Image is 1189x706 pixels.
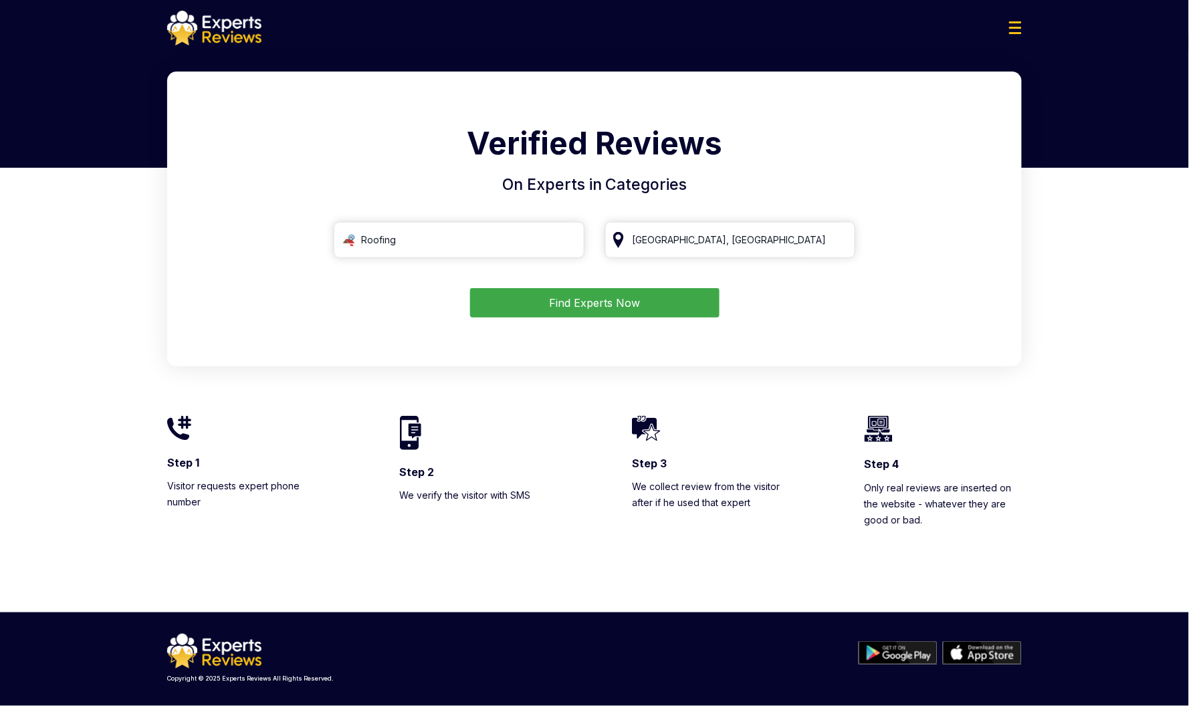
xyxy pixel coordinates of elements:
[943,641,1022,665] img: apple store btn
[865,416,893,442] img: homeIcon4
[167,455,325,470] h3: Step 1
[632,456,790,471] h3: Step 3
[632,479,790,511] p: We collect review from the visitor after if he used that expert
[632,416,661,441] img: homeIcon3
[1009,21,1022,34] img: Menu Icon
[167,674,334,683] p: Copyright © 2025 Experts Reviews All Rights Reserved.
[859,641,938,665] img: play store btn
[400,416,421,449] img: homeIcon2
[183,120,1006,173] h1: Verified Reviews
[400,465,558,479] h3: Step 2
[400,487,558,503] p: We verify the visitor with SMS
[865,457,1022,471] h3: Step 4
[470,288,720,318] button: Find Experts Now
[167,11,261,45] img: logo
[167,416,191,441] img: homeIcon1
[334,222,584,258] input: Search Category
[183,173,1006,197] h4: On Experts in Categories
[865,480,1022,528] p: Only real reviews are inserted on the website - whatever they are good or bad.
[167,478,325,510] p: Visitor requests expert phone number
[605,222,856,258] input: Your City
[167,634,261,669] img: logo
